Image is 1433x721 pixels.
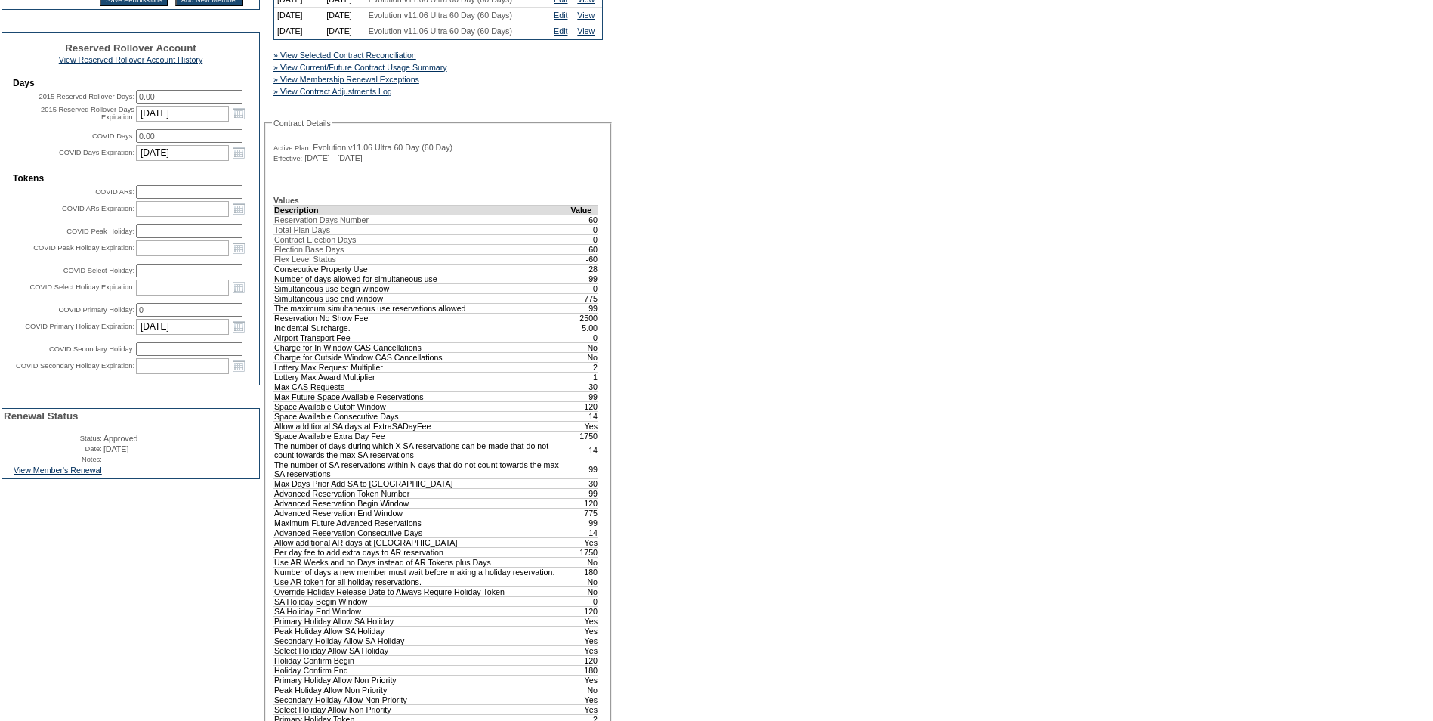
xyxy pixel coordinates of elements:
[570,645,598,655] td: Yes
[274,411,570,421] td: Space Available Consecutive Days
[274,586,570,596] td: Override Holiday Release Date to Always Require Holiday Token
[570,528,598,537] td: 14
[30,283,134,291] label: COVID Select Holiday Expiration:
[570,478,598,488] td: 30
[63,267,134,274] label: COVID Select Holiday:
[570,498,598,508] td: 120
[570,695,598,704] td: Yes
[274,225,330,234] span: Total Plan Days
[274,606,570,616] td: SA Holiday End Window
[570,382,598,391] td: 30
[274,245,344,254] span: Election Base Days
[570,636,598,645] td: Yes
[65,42,196,54] span: Reserved Rollover Account
[313,143,452,152] span: Evolution v11.06 Ultra 60 Day (60 Day)
[274,313,570,323] td: Reservation No Show Fee
[570,293,598,303] td: 775
[274,283,570,293] td: Simultaneous use begin window
[570,234,598,244] td: 0
[570,557,598,567] td: No
[570,401,598,411] td: 120
[66,227,134,235] label: COVID Peak Holiday:
[570,352,598,362] td: No
[274,675,570,685] td: Primary Holiday Allow Non Priority
[570,488,598,498] td: 99
[273,87,392,96] a: » View Contract Adjustments Log
[274,518,570,528] td: Maximum Future Advanced Reservations
[59,149,134,156] label: COVID Days Expiration:
[570,665,598,675] td: 180
[274,567,570,577] td: Number of days a new member must wait before making a holiday reservation.
[274,528,570,537] td: Advanced Reservation Consecutive Days
[273,196,299,205] b: Values
[274,478,570,488] td: Max Days Prior Add SA to [GEOGRAPHIC_DATA]
[274,323,570,333] td: Incidental Surcharge.
[274,704,570,714] td: Select Holiday Allow Non Priority
[570,283,598,293] td: 0
[274,616,570,626] td: Primary Holiday Allow SA Holiday
[274,441,570,460] td: The number of days during which X SA reservations can be made that do not count towards the max S...
[272,119,332,128] legend: Contract Details
[570,685,598,695] td: No
[273,154,302,163] span: Effective:
[570,342,598,352] td: No
[570,372,598,382] td: 1
[570,244,598,254] td: 60
[33,244,134,252] label: COVID Peak Holiday Expiration:
[570,205,598,215] td: Value
[554,11,567,20] a: Edit
[95,188,134,196] label: COVID ARs:
[570,224,598,234] td: 0
[274,665,570,675] td: Holiday Confirm End
[570,460,598,478] td: 99
[570,567,598,577] td: 180
[13,78,249,88] td: Days
[274,626,570,636] td: Peak Holiday Allow SA Holiday
[274,205,570,215] td: Description
[273,144,310,153] span: Active Plan:
[274,547,570,557] td: Per day fee to add extra days to AR reservation
[230,357,247,374] a: Open the calendar popup.
[230,240,247,256] a: Open the calendar popup.
[274,498,570,508] td: Advanced Reservation Begin Window
[570,547,598,557] td: 1750
[14,466,102,475] a: View Member's Renewal
[103,434,138,443] span: Approved
[369,26,512,36] span: Evolution v11.06 Ultra 60 Day (60 Days)
[570,675,598,685] td: Yes
[274,557,570,567] td: Use AR Weeks and no Days instead of AR Tokens plus Days
[570,606,598,616] td: 120
[274,596,570,606] td: SA Holiday Begin Window
[274,8,323,23] td: [DATE]
[39,93,134,101] label: 2015 Reserved Rollover Days:
[274,264,570,274] td: Consecutive Property Use
[304,153,363,162] span: [DATE] - [DATE]
[92,132,134,140] label: COVID Days:
[4,434,102,443] td: Status:
[25,323,134,330] label: COVID Primary Holiday Expiration:
[274,636,570,645] td: Secondary Holiday Allow SA Holiday
[230,279,247,296] a: Open the calendar popup.
[323,23,366,39] td: [DATE]
[274,645,570,655] td: Select Holiday Allow SA Holiday
[570,626,598,636] td: Yes
[4,410,79,422] span: Renewal Status
[49,345,134,353] label: COVID Secondary Holiday:
[274,342,570,352] td: Charge for In Window CAS Cancellations
[570,274,598,283] td: 99
[273,75,419,84] a: » View Membership Renewal Exceptions
[570,537,598,547] td: Yes
[230,144,247,161] a: Open the calendar popup.
[570,508,598,518] td: 775
[570,518,598,528] td: 99
[570,577,598,586] td: No
[570,333,598,342] td: 0
[41,106,134,121] label: 2015 Reserved Rollover Days Expiration:
[570,254,598,264] td: -60
[274,303,570,313] td: The maximum simultaneous use reservations allowed
[570,323,598,333] td: 5.00
[274,421,570,431] td: Allow additional SA days at ExtraSADayFee
[570,411,598,421] td: 14
[369,11,512,20] span: Evolution v11.06 Ultra 60 Day (60 Days)
[577,11,595,20] a: View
